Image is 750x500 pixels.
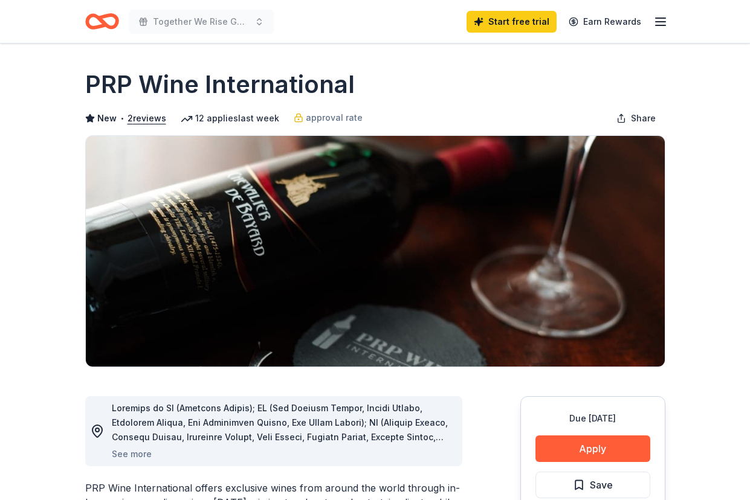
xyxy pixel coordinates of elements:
[294,111,363,125] a: approval rate
[631,111,656,126] span: Share
[607,106,665,130] button: Share
[85,7,119,36] a: Home
[590,477,613,493] span: Save
[128,111,166,126] button: 2reviews
[120,114,124,123] span: •
[535,472,650,498] button: Save
[86,136,665,367] img: Image for PRP Wine International
[561,11,648,33] a: Earn Rewards
[97,111,117,126] span: New
[153,14,250,29] span: Together We Rise Gala
[467,11,557,33] a: Start free trial
[181,111,279,126] div: 12 applies last week
[85,68,355,101] h1: PRP Wine International
[306,111,363,125] span: approval rate
[535,435,650,462] button: Apply
[535,411,650,426] div: Due [DATE]
[129,10,274,34] button: Together We Rise Gala
[112,447,152,461] button: See more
